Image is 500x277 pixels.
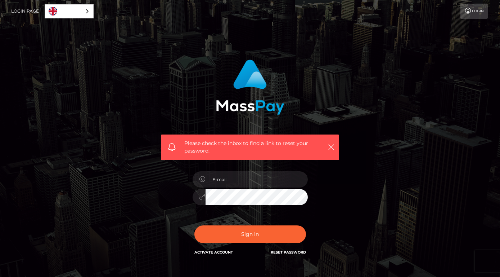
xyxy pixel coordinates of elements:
input: E-mail... [206,171,308,188]
span: Please check the inbox to find a link to reset your password. [184,140,316,155]
div: Language [45,4,94,18]
a: English [45,5,93,18]
a: Login Page [11,4,39,19]
aside: Language selected: English [45,4,94,18]
a: Login [460,4,488,19]
img: MassPay Login [216,60,284,115]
